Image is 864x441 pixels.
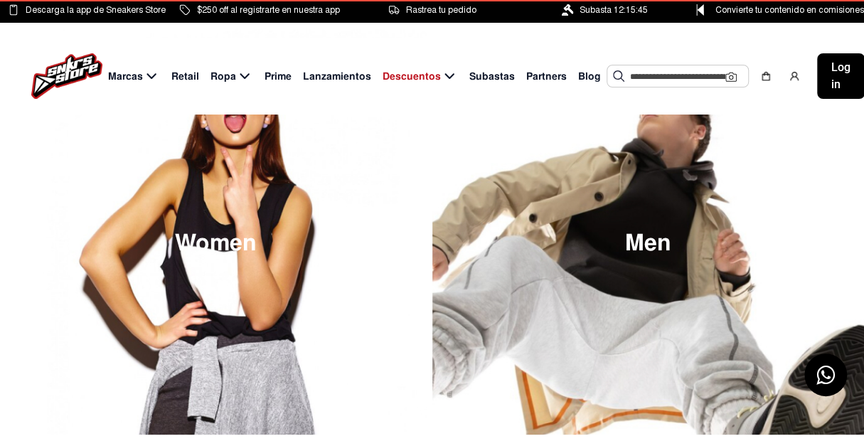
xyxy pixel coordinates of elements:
span: Women [175,232,257,255]
span: Partners [526,69,567,84]
span: Convierte tu contenido en comisiones [715,2,864,18]
span: Descuentos [383,69,441,84]
img: Control Point Icon [691,4,709,16]
span: Subastas [469,69,515,84]
span: Marcas [108,69,143,84]
img: user [789,70,800,82]
span: Log in [831,59,850,93]
span: Retail [171,69,199,84]
img: logo [31,53,102,99]
span: Rastrea tu pedido [406,2,476,18]
span: $250 off al registrarte en nuestra app [197,2,340,18]
span: Ropa [210,69,236,84]
span: Prime [265,69,292,84]
span: Lanzamientos [303,69,371,84]
span: Men [625,232,671,255]
img: Buscar [613,70,624,82]
span: Subasta 12:15:45 [580,2,648,18]
span: Descarga la app de Sneakers Store [26,2,166,18]
img: shopping [760,70,772,82]
span: Blog [578,69,601,84]
img: Cámara [725,71,737,83]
